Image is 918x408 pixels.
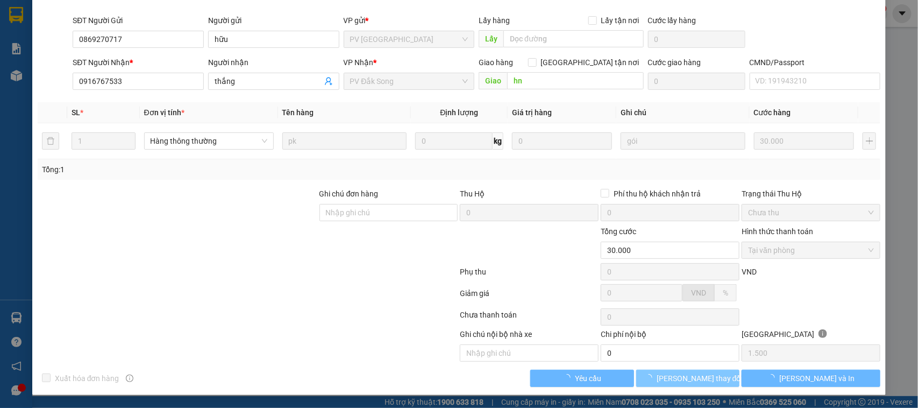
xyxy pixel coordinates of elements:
[748,242,874,258] span: Tại văn phòng
[208,15,339,26] div: Người gửi
[479,30,503,47] span: Lấy
[742,268,757,276] span: VND
[609,188,705,200] span: Phí thu hộ khách nhận trả
[530,370,634,387] button: Yêu cầu
[350,31,468,47] span: PV Tân Bình
[754,132,854,150] input: 0
[479,16,510,25] span: Lấy hàng
[657,372,743,384] span: [PERSON_NAME] thay đổi
[648,73,745,90] input: Cước giao hàng
[460,189,485,198] span: Thu Hộ
[748,205,874,221] span: Chưa thu
[440,108,478,117] span: Định lượng
[460,344,599,362] input: Nhập ghi chú
[779,372,855,384] span: [PERSON_NAME] và In
[72,108,80,117] span: SL
[636,370,739,387] button: [PERSON_NAME] thay đổi
[493,132,503,150] span: kg
[601,328,739,344] div: Chi phí nội bộ
[282,132,407,150] input: VD: Bàn, Ghế
[648,58,701,67] label: Cước giao hàng
[459,266,600,285] div: Phụ thu
[344,15,475,26] div: VP gửi
[597,15,644,26] span: Lấy tận nơi
[460,328,599,344] div: Ghi chú nội bộ nhà xe
[319,204,458,221] input: Ghi chú đơn hàng
[144,108,184,117] span: Đơn vị tính
[319,189,379,198] label: Ghi chú đơn hàng
[742,328,880,344] div: [GEOGRAPHIC_DATA]
[51,372,124,384] span: Xuất hóa đơn hàng
[648,31,745,48] input: Cước lấy hàng
[151,133,267,149] span: Hàng thông thường
[742,370,880,387] button: [PERSON_NAME] và In
[42,164,355,175] div: Tổng: 1
[645,374,657,382] span: loading
[512,108,552,117] span: Giá trị hàng
[73,15,204,26] div: SĐT Người Gửi
[459,287,600,306] div: Giảm giá
[503,30,644,47] input: Dọc đường
[819,329,827,338] span: info-circle
[863,132,876,150] button: plus
[575,372,601,384] span: Yêu cầu
[42,132,59,150] button: delete
[459,309,600,328] div: Chưa thanh toán
[754,108,791,117] span: Cước hàng
[691,289,706,297] span: VND
[742,188,880,200] div: Trạng thái Thu Hộ
[648,16,696,25] label: Cước lấy hàng
[73,57,204,68] div: SĐT Người Nhận
[479,72,507,89] span: Giao
[208,57,339,68] div: Người nhận
[621,132,745,150] input: Ghi Chú
[479,58,513,67] span: Giao hàng
[601,227,636,236] span: Tổng cước
[563,374,575,382] span: loading
[344,58,374,67] span: VP Nhận
[512,132,612,150] input: 0
[742,227,813,236] label: Hình thức thanh toán
[126,375,133,382] span: info-circle
[324,77,333,86] span: user-add
[723,289,728,297] span: %
[537,57,644,68] span: [GEOGRAPHIC_DATA] tận nơi
[282,108,314,117] span: Tên hàng
[767,374,779,382] span: loading
[616,102,749,123] th: Ghi chú
[750,57,881,68] div: CMND/Passport
[350,73,468,89] span: PV Đắk Song
[507,72,644,89] input: Dọc đường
